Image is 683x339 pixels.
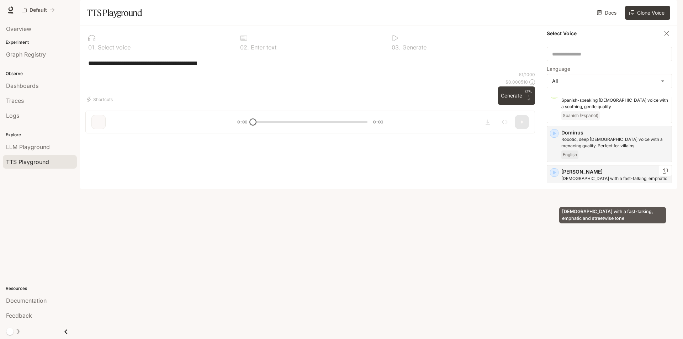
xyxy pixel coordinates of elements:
p: Enter text [249,44,276,50]
div: [DEMOGRAPHIC_DATA] with a fast-talking, emphatic and streetwise tone [559,207,666,223]
p: [PERSON_NAME] [561,168,669,175]
h1: TTS Playground [87,6,142,20]
p: ⏎ [525,89,532,102]
p: Dominus [561,129,669,136]
p: Generate [401,44,427,50]
p: 51 / 1000 [519,71,535,78]
p: Language [547,67,570,71]
p: Robotic, deep male voice with a menacing quality. Perfect for villains [561,136,669,149]
p: 0 3 . [392,44,401,50]
p: Select voice [96,44,131,50]
span: Spanish (Español) [561,111,600,120]
span: English [561,150,578,159]
button: All workspaces [18,3,58,17]
button: Shortcuts [85,94,116,105]
a: Docs [595,6,619,20]
p: CTRL + [525,89,532,98]
p: Default [30,7,47,13]
p: $ 0.000510 [505,79,528,85]
p: 0 2 . [240,44,249,50]
p: Spanish-speaking male voice with a soothing, gentle quality [561,97,669,110]
button: GenerateCTRL +⏎ [498,86,535,105]
p: Male with a fast-talking, emphatic and streetwise tone [561,175,669,188]
p: 0 1 . [88,44,96,50]
button: Clone Voice [625,6,670,20]
button: Copy Voice ID [662,168,669,174]
div: All [547,74,672,88]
